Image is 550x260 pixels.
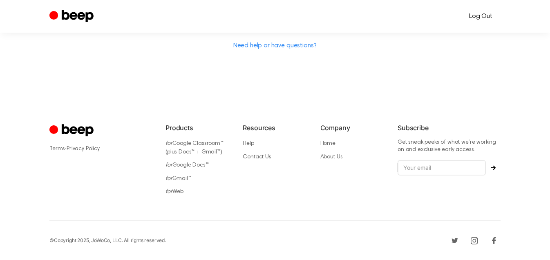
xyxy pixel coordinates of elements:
[165,141,172,147] i: for
[165,162,209,168] a: forGoogle Docs™
[49,146,65,152] a: Terms
[165,189,183,195] a: forWeb
[243,141,254,147] a: Help
[398,160,486,176] input: Your email
[49,237,166,244] div: © Copyright 2025, JoWoCo, LLC. All rights reserved.
[233,42,317,49] a: Need help or have questions?
[398,139,501,153] p: Get sneak peeks of what we’re working on and exclusive early access.
[320,141,335,147] a: Home
[398,123,501,133] h6: Subscribe
[49,9,96,24] a: Beep
[486,165,501,170] button: Subscribe
[320,154,343,160] a: About Us
[49,123,96,139] a: Cruip
[165,176,172,182] i: for
[165,162,172,168] i: for
[243,123,307,133] h6: Resources
[67,146,100,152] a: Privacy Policy
[448,234,461,247] a: Twitter
[243,154,271,160] a: Contact Us
[165,189,172,195] i: for
[487,234,501,247] a: Facebook
[320,123,385,133] h6: Company
[461,7,501,26] a: Log Out
[165,141,224,155] a: forGoogle Classroom™ (plus Docs™ + Gmail™)
[468,234,481,247] a: Instagram
[165,123,230,133] h6: Products
[165,176,191,182] a: forGmail™
[49,144,152,153] div: ·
